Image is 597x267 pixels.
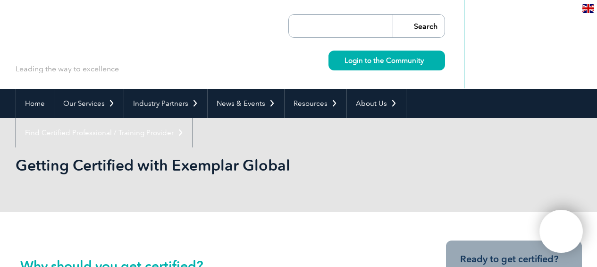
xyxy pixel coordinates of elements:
h1: Getting Certified with Exemplar Global [16,156,378,174]
p: Leading the way to excellence [16,64,119,74]
img: svg+xml;nitro-empty-id=MzYyOjIyMw==-1;base64,PHN2ZyB2aWV3Qm94PSIwIDAgMTEgMTEiIHdpZHRoPSIxMSIgaGVp... [424,58,429,63]
input: Search [393,15,445,37]
a: Home [16,89,54,118]
a: About Us [347,89,406,118]
a: Industry Partners [124,89,207,118]
a: Login to the Community [328,51,445,70]
a: Find Certified Professional / Training Provider [16,118,193,147]
img: svg+xml;nitro-empty-id=MTEzNDoxMTY=-1;base64,PHN2ZyB2aWV3Qm94PSIwIDAgNDAwIDQwMCIgd2lkdGg9IjQwMCIg... [549,220,573,243]
a: Resources [285,89,346,118]
a: Our Services [54,89,124,118]
h3: Ready to get certified? [460,253,568,265]
img: en [582,4,594,13]
a: News & Events [208,89,284,118]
